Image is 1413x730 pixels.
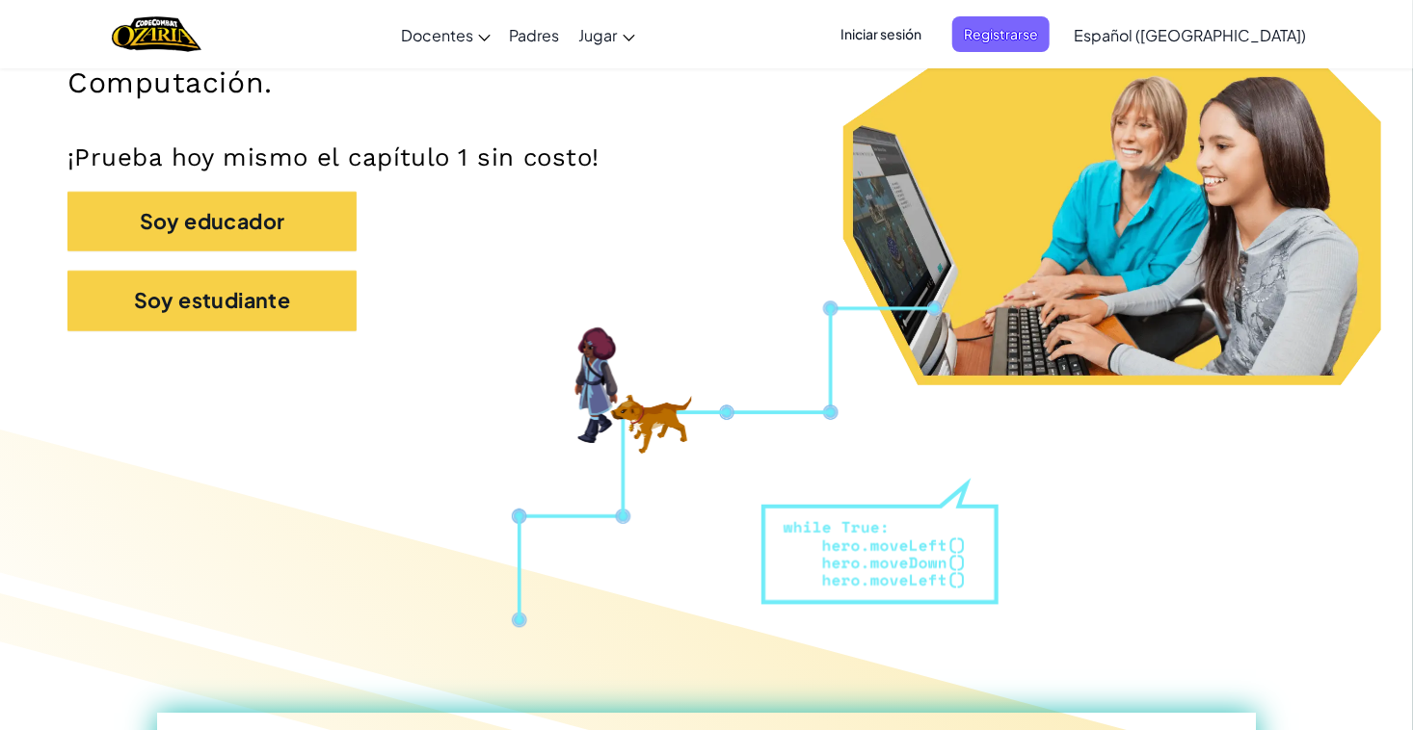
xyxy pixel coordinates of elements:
span: Jugar [579,25,618,45]
a: Español ([GEOGRAPHIC_DATA]) [1064,9,1316,61]
button: Soy estudiante [67,271,357,330]
p: ¡Prueba hoy mismo el capítulo 1 sin costo! [67,142,1346,172]
a: Jugar [570,9,645,61]
button: Soy educador [67,192,357,251]
img: Home [112,14,201,54]
button: Registrarse [952,16,1050,52]
span: Español ([GEOGRAPHIC_DATA]) [1074,25,1306,45]
a: Padres [500,9,570,61]
span: Docentes [401,25,473,45]
a: Ozaria by CodeCombat logo [112,14,201,54]
button: Iniciar sesión [829,16,933,52]
a: Docentes [391,9,500,61]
